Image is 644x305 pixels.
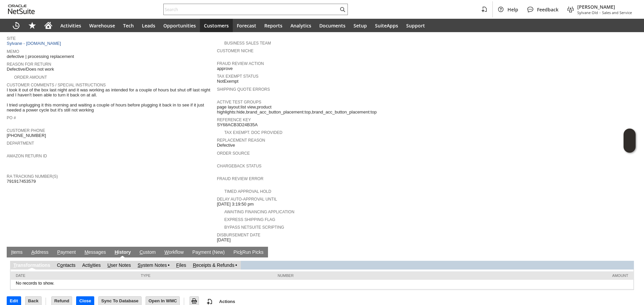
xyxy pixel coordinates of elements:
[217,66,233,71] span: approve
[224,41,271,46] a: Business Sales Team
[7,41,63,46] a: Sylvane - [DOMAIN_NAME]
[164,249,169,255] span: W
[8,5,35,14] svg: logo
[8,19,24,32] a: Recent Records
[90,262,92,268] span: v
[217,237,231,243] span: [DATE]
[217,118,251,122] a: Reference Key
[60,262,63,268] span: o
[507,6,518,13] span: Help
[82,262,101,268] a: Activities
[224,130,282,135] a: Tax Exempt. Doc Provided
[89,22,115,29] span: Warehouse
[138,249,157,256] a: Custom
[193,262,196,268] span: R
[159,19,200,32] a: Opportunities
[224,210,294,214] a: Awaiting Financing Application
[224,217,275,222] a: Express Shipping Flag
[13,262,16,268] span: T
[278,274,428,278] div: Number
[57,262,75,268] a: Contacts
[350,19,371,32] a: Setup
[56,19,85,32] a: Activities
[260,19,286,32] a: Reports
[191,249,226,256] a: Payment (New)
[7,179,36,184] span: 791917453579
[577,10,598,15] span: Sylvane Old
[217,164,262,168] a: Chargeback Status
[354,22,367,29] span: Setup
[28,21,36,29] svg: Shortcuts
[190,297,198,305] img: Print
[264,22,282,29] span: Reports
[217,100,261,104] a: Active Test Groups
[217,176,264,181] a: Fraud Review Error
[176,262,179,268] span: F
[375,22,398,29] span: SuiteApps
[140,249,143,255] span: C
[438,274,628,278] div: Amount
[217,138,265,143] a: Replacement reason
[224,189,271,194] a: Timed Approval Hold
[286,19,315,32] a: Analytics
[224,225,284,230] a: Bypass NetSuite Scripting
[217,104,424,115] span: page layout:list view,product highlights:hide,brand_acc_button_placement:top,brand_acc_button_pla...
[599,10,601,15] span: -
[240,249,242,255] span: k
[217,151,250,156] a: Order Source
[217,49,254,53] a: Customer Niche
[217,61,264,66] a: Fraud Review Action
[138,19,159,32] a: Leads
[315,19,350,32] a: Documents
[40,19,56,32] a: Home
[217,74,259,79] a: Tax Exempt Status
[7,36,16,41] a: Site
[217,87,270,92] a: Shipping Quote Errors
[7,83,106,87] a: Customer Comments / Special Instructions
[138,262,167,268] a: System Notes
[198,249,201,255] span: y
[602,10,632,15] span: Sales and Service
[60,22,81,29] span: Activities
[625,248,633,256] a: Unrolled view on
[123,22,134,29] span: Tech
[217,143,235,148] span: Defective
[164,5,338,13] input: Search
[537,6,558,13] span: Feedback
[138,262,141,268] span: S
[115,249,118,255] span: H
[85,19,119,32] a: Warehouse
[141,274,268,278] div: Type
[24,19,40,32] div: Shortcuts
[217,202,254,207] span: [DATE] 3:19:50 pm
[13,262,50,268] a: Transformations
[16,274,131,278] div: Date
[57,249,60,255] span: P
[163,22,196,29] span: Opportunities
[200,19,233,32] a: Customers
[232,249,265,256] a: PickRun Picks
[31,249,34,255] span: A
[338,5,346,13] svg: Search
[290,22,311,29] span: Analytics
[406,22,425,29] span: Support
[7,174,58,179] a: RA Tracking Number(s)
[402,19,429,32] a: Support
[217,79,238,84] span: NotExempt
[7,141,34,146] a: Department
[217,233,261,237] a: Disbursement Date
[9,249,24,256] a: Items
[44,21,52,29] svg: Home
[7,67,54,72] span: Defective/Does not work
[7,62,51,67] a: Reason For Return
[233,19,260,32] a: Forecast
[30,249,50,256] a: Address
[11,280,633,289] td: No records to show.
[371,19,402,32] a: SuiteApps
[163,249,185,256] a: Workflow
[237,22,256,29] span: Forecast
[85,249,89,255] span: M
[107,262,131,268] a: User Notes
[216,299,238,304] a: Actions
[7,154,47,158] a: Amazon Return ID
